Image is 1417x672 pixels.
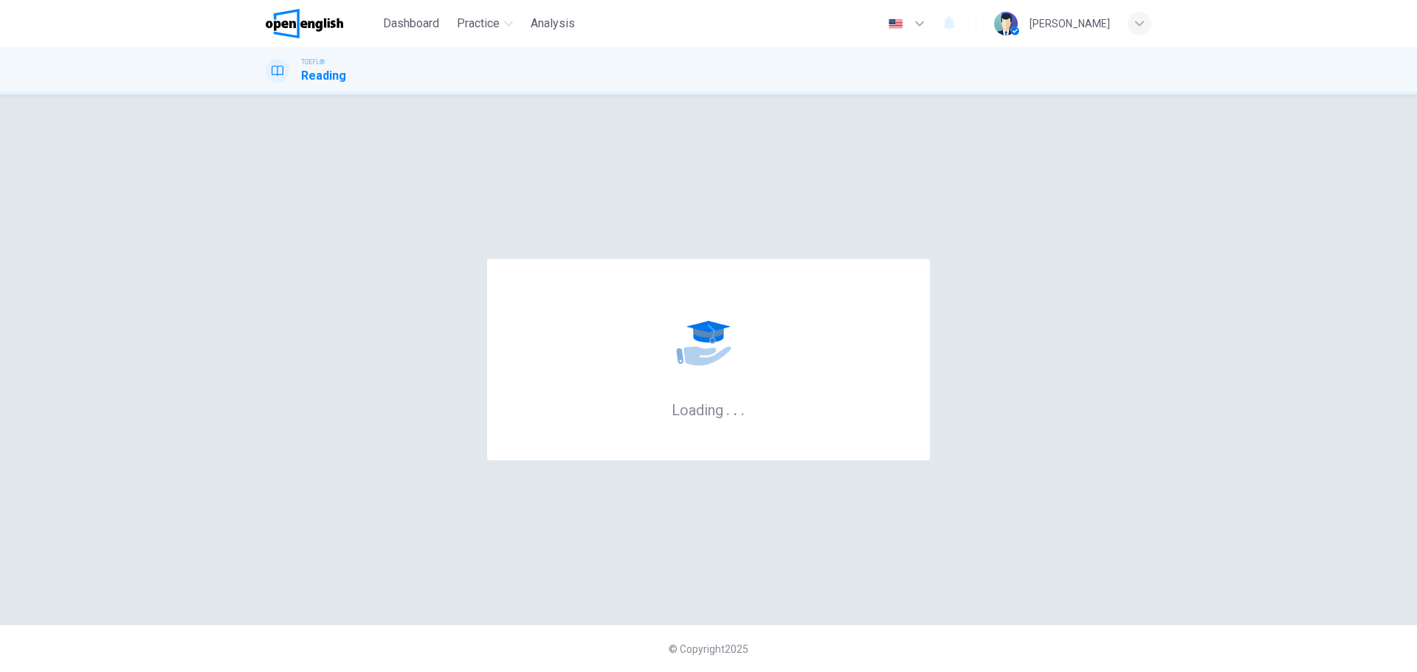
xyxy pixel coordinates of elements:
[451,10,519,37] button: Practice
[266,9,377,38] a: OpenEnglish logo
[531,15,575,32] span: Analysis
[886,18,905,30] img: en
[301,67,346,85] h1: Reading
[733,396,738,420] h6: .
[994,12,1018,35] img: Profile picture
[669,643,748,655] span: © Copyright 2025
[1030,15,1110,32] div: [PERSON_NAME]
[457,15,500,32] span: Practice
[266,9,343,38] img: OpenEnglish logo
[740,396,745,420] h6: .
[377,10,445,37] button: Dashboard
[301,57,325,67] span: TOEFL®
[725,396,731,420] h6: .
[525,10,581,37] button: Analysis
[672,400,745,419] h6: Loading
[383,15,439,32] span: Dashboard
